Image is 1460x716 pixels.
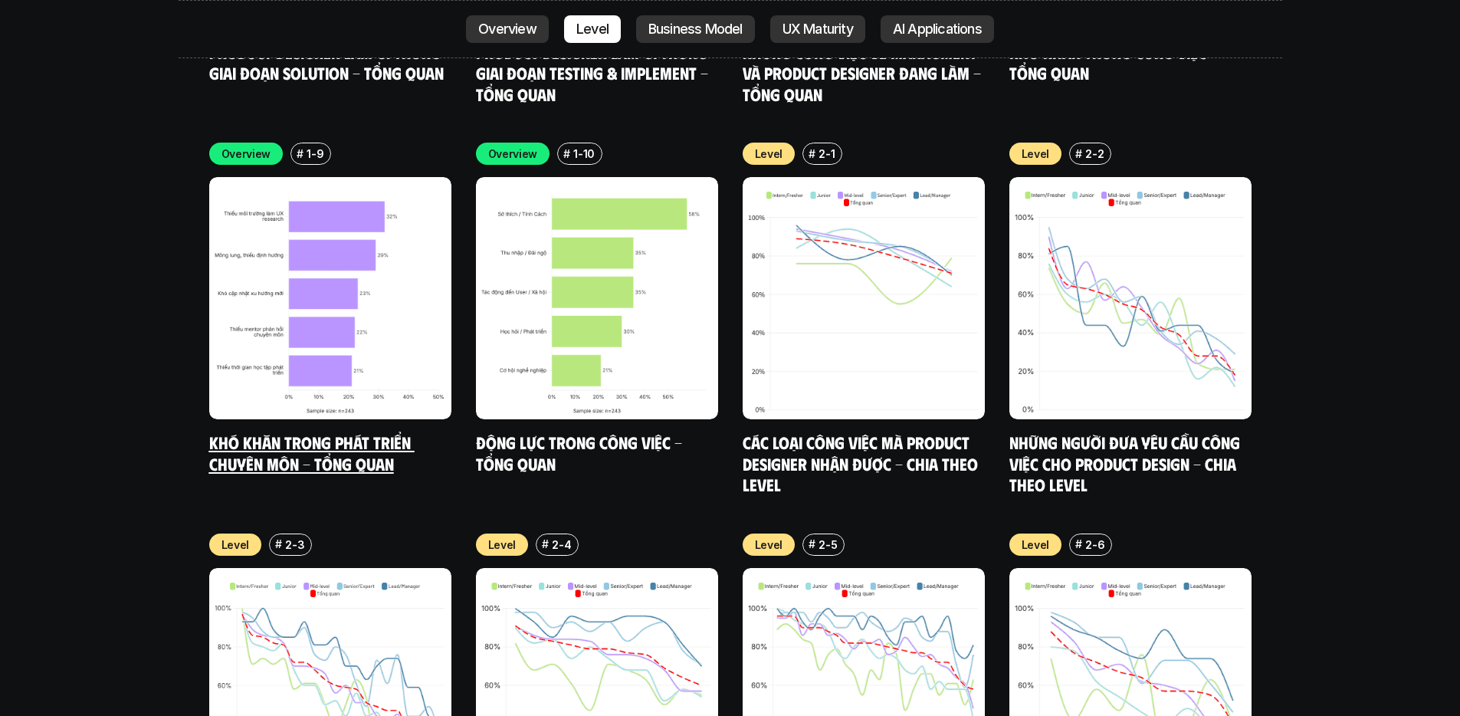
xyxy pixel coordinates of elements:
h6: # [275,538,282,550]
p: 2-5 [819,537,837,553]
p: Overview [478,21,536,37]
p: Level [1022,537,1050,553]
a: Product Designer làm gì trong giai đoạn Solution - Tổng quan [209,41,445,84]
p: Overview [488,146,538,162]
p: Level [755,537,783,553]
p: Level [221,537,250,553]
p: Level [488,537,517,553]
p: Level [576,21,609,37]
p: Business Model [648,21,743,37]
a: Level [564,15,621,43]
a: Các loại công việc mà Product Designer nhận được - Chia theo Level [743,432,982,494]
a: Product Designer làm gì trong giai đoạn Testing & Implement - Tổng quan [476,41,712,104]
a: Business Model [636,15,755,43]
h6: # [563,148,570,159]
a: AI Applications [881,15,994,43]
p: Overview [221,146,271,162]
a: Overview [466,15,549,43]
p: AI Applications [893,21,982,37]
a: Khó khăn trong phát triển chuyên môn - Tổng quan [209,432,415,474]
h6: # [809,538,815,550]
h6: # [809,148,815,159]
p: 2-1 [819,146,835,162]
p: 2-2 [1085,146,1104,162]
h6: # [1075,538,1082,550]
p: 1-10 [573,146,595,162]
h6: # [1075,148,1082,159]
h6: # [542,538,549,550]
a: Động lực trong công việc - Tổng quan [476,432,686,474]
p: 2-4 [552,537,571,553]
p: 1-9 [307,146,323,162]
a: UX Maturity [770,15,865,43]
a: Những công việc về Managment và Product Designer đang làm - Tổng quan [743,41,985,104]
a: Khó khăn trong công việc - Tổng quan [1009,41,1222,84]
p: 2-3 [285,537,304,553]
p: Level [755,146,783,162]
a: Những người đưa yêu cầu công việc cho Product Design - Chia theo Level [1009,432,1244,494]
p: UX Maturity [782,21,853,37]
p: Level [1022,146,1050,162]
p: 2-6 [1085,537,1104,553]
h6: # [297,148,303,159]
